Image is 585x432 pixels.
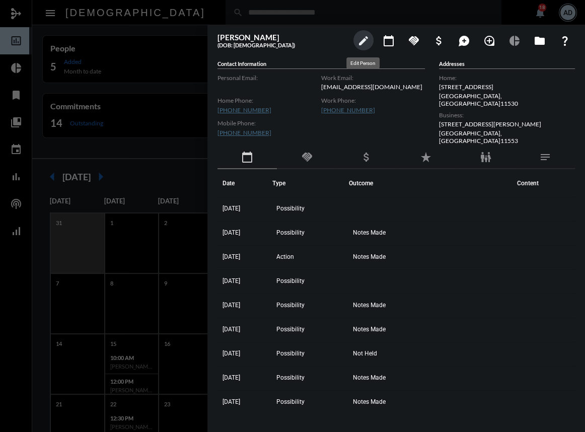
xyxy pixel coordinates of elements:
span: Possibility [276,205,305,212]
p: [EMAIL_ADDRESS][DOMAIN_NAME] [321,83,425,91]
mat-icon: folder [534,35,546,47]
h5: Contact Information [217,60,425,69]
th: Content [512,169,575,197]
span: [DATE] [223,350,240,357]
span: [DATE] [223,374,240,381]
span: [DATE] [223,253,240,260]
mat-icon: calendar_today [383,35,395,47]
h3: [PERSON_NAME] [217,33,348,42]
p: [STREET_ADDRESS] [439,83,575,91]
span: Possibility [276,374,305,381]
span: Possibility [276,398,305,405]
span: [DATE] [223,229,240,236]
span: Possibility [276,277,305,284]
button: Add Mention [454,30,474,50]
p: [GEOGRAPHIC_DATA] , [GEOGRAPHIC_DATA] 11530 [439,92,575,107]
h5: (DOB: [DEMOGRAPHIC_DATA]) [217,42,348,48]
label: Work Phone: [321,97,425,104]
button: Add meeting [379,30,399,50]
mat-icon: attach_money [433,35,445,47]
label: Work Email: [321,74,425,82]
span: Notes Made [353,374,386,381]
span: [DATE] [223,277,240,284]
mat-icon: question_mark [559,35,571,47]
button: Archives [530,30,550,50]
mat-icon: edit [357,35,370,47]
div: Edit Person [346,57,380,69]
span: Notes Made [353,398,386,405]
mat-icon: handshake [408,35,420,47]
a: [PHONE_NUMBER] [217,129,271,136]
button: edit person [353,30,374,50]
mat-icon: calendar_today [241,151,253,163]
p: [STREET_ADDRESS][PERSON_NAME] [439,120,575,128]
label: Mobile Phone: [217,119,321,127]
mat-icon: family_restroom [479,151,491,163]
button: What If? [555,30,575,50]
th: Outcome [349,169,512,197]
mat-icon: notes [539,151,551,163]
label: Personal Email: [217,74,321,82]
span: [DATE] [223,398,240,405]
mat-icon: maps_ugc [458,35,470,47]
mat-icon: loupe [483,35,495,47]
span: Action [276,253,294,260]
a: [PHONE_NUMBER] [321,106,375,114]
span: [DATE] [223,302,240,309]
th: Date [217,169,272,197]
th: Type [272,169,348,197]
span: Notes Made [353,302,386,309]
span: Possibility [276,350,305,357]
mat-icon: handshake [301,151,313,163]
label: Home Phone: [217,97,321,104]
button: Add Business [429,30,449,50]
span: Not Held [353,350,377,357]
span: Notes Made [353,229,386,236]
span: Possibility [276,302,305,309]
span: Possibility [276,326,305,333]
mat-icon: attach_money [360,151,373,163]
label: Home: [439,74,575,82]
button: Add Introduction [479,30,499,50]
h5: Addresses [439,60,575,69]
span: Possibility [276,229,305,236]
label: Business: [439,111,575,119]
button: Data Capturing Calculator [504,30,525,50]
mat-icon: pie_chart [508,35,521,47]
button: Add Commitment [404,30,424,50]
span: [DATE] [223,205,240,212]
span: Notes Made [353,326,386,333]
p: [GEOGRAPHIC_DATA] , [GEOGRAPHIC_DATA] 11553 [439,129,575,145]
mat-icon: star_rate [420,151,432,163]
a: [PHONE_NUMBER] [217,106,271,114]
span: [DATE] [223,326,240,333]
span: Notes Made [353,253,386,260]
